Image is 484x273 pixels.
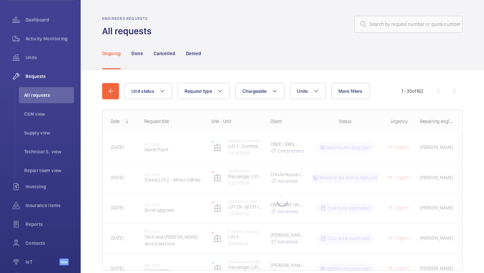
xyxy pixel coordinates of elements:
[131,88,154,94] span: Unit status
[24,111,74,117] span: CSM view
[26,16,74,23] span: Dashboard
[131,50,143,57] p: Done
[290,83,326,99] button: Units
[102,50,121,57] p: Ongoing
[26,259,59,265] span: IoT
[242,88,267,94] span: Chargeable
[297,88,308,94] span: Units
[26,202,74,209] span: Insurance items
[412,88,416,94] span: of
[24,167,74,174] span: Repair team view
[26,240,74,246] span: Contacts
[154,50,175,57] p: Cancelled
[24,129,74,136] span: Supply view
[26,183,74,190] span: Invoicing
[177,83,230,99] button: Request type
[26,73,74,80] span: Requests
[24,148,74,155] span: Technical S. view
[102,16,156,21] h2: Engineers requests
[102,25,156,37] h1: All requests
[26,221,74,228] span: Reports
[235,83,285,99] button: Chargeable
[24,92,74,99] span: All requests
[26,54,74,61] span: Units
[338,88,363,94] span: More filters
[401,89,424,93] span: 1 - 30 162
[26,35,74,42] span: Activity Monitoring
[185,88,212,94] span: Request type
[186,50,201,57] p: Denied
[124,83,172,99] button: Unit status
[331,83,370,99] button: More filters
[354,16,462,33] input: Search by request number or quote number
[59,259,69,265] span: Beta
